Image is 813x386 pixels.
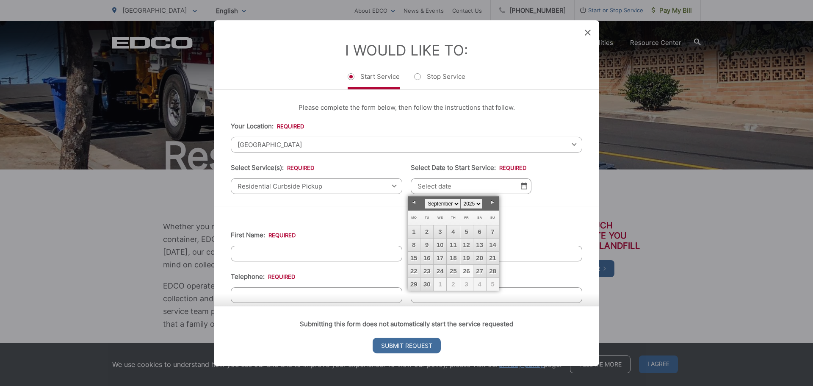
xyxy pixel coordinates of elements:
a: 8 [408,239,420,251]
strong: Submitting this form does not automatically start the service requested [300,320,513,328]
a: 18 [447,252,459,264]
span: 2 [447,278,459,291]
label: First Name: [231,231,296,239]
span: Friday [464,216,469,219]
a: 24 [434,265,446,278]
span: Saturday [477,216,482,219]
a: Next [487,196,499,209]
span: Residential Curbside Pickup [231,178,402,194]
a: 7 [487,225,499,238]
a: 26 [460,265,473,278]
a: 3 [434,225,446,238]
label: Telephone: [231,272,295,280]
input: Submit Request [373,338,441,353]
p: Please complete the form below, then follow the instructions that follow. [231,102,582,112]
a: 10 [434,239,446,251]
span: Sunday [490,216,495,219]
a: 9 [420,239,433,251]
label: Select Date to Start Service: [411,164,526,171]
a: 20 [473,252,486,264]
a: 2 [420,225,433,238]
label: Your Location: [231,122,304,130]
span: 3 [460,278,473,291]
a: 12 [460,239,473,251]
a: 21 [487,252,499,264]
span: [GEOGRAPHIC_DATA] [231,136,582,152]
img: Select date [521,182,527,189]
a: 19 [460,252,473,264]
a: 11 [447,239,459,251]
label: Stop Service [414,72,465,89]
a: 15 [408,252,420,264]
a: 17 [434,252,446,264]
a: 30 [420,278,433,291]
label: Select Service(s): [231,164,314,171]
a: 5 [460,225,473,238]
a: 6 [473,225,486,238]
label: I Would Like To: [345,41,468,58]
span: 1 [434,278,446,291]
a: 28 [487,265,499,278]
a: 1 [408,225,420,238]
a: 4 [447,225,459,238]
select: Select year [460,199,482,209]
label: Start Service [348,72,400,89]
a: 23 [420,265,433,278]
a: 16 [420,252,433,264]
span: Tuesday [425,216,429,219]
input: Select date [411,178,531,194]
select: Select month [425,199,460,209]
span: Monday [411,216,417,219]
a: 25 [447,265,459,278]
span: 5 [487,278,499,291]
a: 27 [473,265,486,278]
a: 22 [408,265,420,278]
span: Wednesday [437,216,443,219]
a: 29 [408,278,420,291]
a: 13 [473,239,486,251]
span: Thursday [451,216,456,219]
span: 4 [473,278,486,291]
a: Prev [408,196,420,209]
a: 14 [487,239,499,251]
